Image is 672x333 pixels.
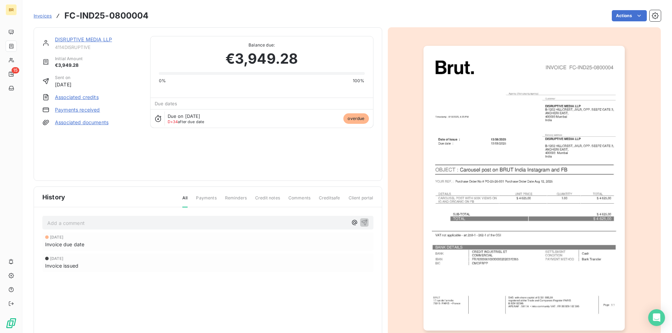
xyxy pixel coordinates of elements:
[55,94,99,101] a: Associated credits
[12,67,19,73] span: 15
[6,318,17,329] img: Logo LeanPay
[353,78,365,84] span: 100%
[55,81,71,88] span: [DATE]
[423,46,625,331] img: invoice_thumbnail
[288,195,310,207] span: Comments
[50,235,63,239] span: [DATE]
[225,195,247,207] span: Reminders
[255,195,280,207] span: Credit notes
[55,36,112,42] a: DISRUPTIVE MEDIA LLP
[55,56,83,62] span: Initial Amount
[648,309,665,326] div: Open Intercom Messenger
[55,106,100,113] a: Payments received
[6,4,17,15] div: BR
[42,192,65,202] span: History
[349,195,373,207] span: Client portal
[155,101,177,106] span: Due dates
[168,119,178,124] span: D+34
[612,10,647,21] button: Actions
[343,113,369,124] span: overdue
[55,75,71,81] span: Sent on
[168,120,204,124] span: after due date
[45,262,78,269] span: Invoice issued
[225,48,298,69] span: €3,949.28
[55,62,83,69] span: €3,949.28
[55,44,142,50] span: 4114DISRUPTIVE
[34,12,52,19] a: Invoices
[34,13,52,19] span: Invoices
[196,195,216,207] span: Payments
[319,195,340,207] span: Creditsafe
[182,195,188,207] span: All
[50,256,63,261] span: [DATE]
[55,119,108,126] a: Associated documents
[168,113,201,119] span: Due on [DATE]
[45,241,84,248] span: Invoice due date
[159,42,365,48] span: Balance due:
[159,78,166,84] span: 0%
[64,9,148,22] h3: FC-IND25-0800004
